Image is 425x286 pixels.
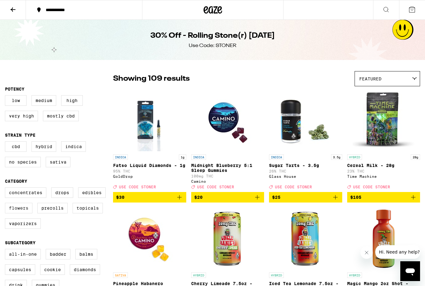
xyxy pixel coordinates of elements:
label: Badder [46,249,70,259]
p: 95% THC [113,169,186,173]
label: Edibles [78,187,106,198]
label: No Species [5,157,41,167]
label: Sativa [46,157,70,167]
span: $30 [116,195,124,200]
iframe: Message from company [375,245,420,259]
legend: Strain Type [5,133,36,138]
iframe: Button to launch messaging window [400,261,420,281]
label: Capsules [5,264,35,275]
p: Midnight Blueberry 5:1 Sleep Gummies [191,163,264,173]
button: Add to bag [191,192,264,203]
div: Time Machine [347,174,420,178]
p: INDICA [191,154,206,160]
img: Uncle Arnie's - Magic Mango 2oz Shot - 100mg [353,207,414,269]
p: 100mg THC [191,174,264,178]
span: USE CODE STONER [119,185,156,189]
label: Vaporizers [5,218,41,229]
img: Uncle Arnie's - Iced Tea Lemonade 7.5oz - 10mg [275,207,336,269]
h1: 30% Off - Rolling Stone(r) [DATE] [150,31,275,41]
p: 26% THC [269,169,342,173]
p: INDICA [113,154,128,160]
span: $20 [194,195,203,200]
img: Camino - Midnight Blueberry 5:1 Sleep Gummies [197,89,259,151]
label: Hybrid [32,141,56,152]
label: Mostly CBD [43,111,79,121]
span: USE CODE STONER [197,185,234,189]
p: Fatso Liquid Diamonds - 1g [113,163,186,168]
legend: Category [5,179,27,184]
p: 3.5g [331,154,342,160]
label: High [61,95,83,106]
span: Featured [359,76,381,81]
label: Diamonds [70,264,100,275]
p: 23% THC [347,169,420,173]
label: Flowers [5,203,32,213]
iframe: Close message [360,246,373,259]
button: Add to bag [269,192,342,203]
legend: Subcategory [5,240,36,245]
label: CBD [5,141,27,152]
div: GoldDrop [113,174,186,178]
label: Balms [75,249,97,259]
p: INDICA [269,154,284,160]
p: HYBRID [347,272,362,278]
p: HYBRID [269,272,284,278]
button: Add to bag [347,192,420,203]
div: Glass House [269,174,342,178]
a: Open page for Midnight Blueberry 5:1 Sleep Gummies from Camino [191,89,264,192]
label: Topicals [73,203,103,213]
p: SATIVA [113,272,128,278]
p: 28g [411,154,420,160]
div: Use Code: STONER [189,42,236,49]
img: Uncle Arnie's - Cherry Limeade 7.5oz - 10mg [197,207,259,269]
legend: Potency [5,87,24,92]
img: GoldDrop - Fatso Liquid Diamonds - 1g [125,89,174,151]
a: Open page for Sugar Tarts - 3.5g from Glass House [269,89,342,192]
p: Showing 109 results [113,74,190,84]
p: 1g [179,154,186,160]
p: HYBRID [191,272,206,278]
label: Drops [51,187,73,198]
label: Low [5,95,27,106]
img: Glass House - Sugar Tarts - 3.5g [275,89,336,151]
label: Prerolls [37,203,68,213]
button: Add to bag [113,192,186,203]
label: All-In-One [5,249,41,259]
label: Medium [32,95,56,106]
a: Open page for Cereal Milk - 28g from Time Machine [347,89,420,192]
label: Indica [61,141,86,152]
label: Cookie [40,264,65,275]
label: Concentrates [5,187,46,198]
p: Sugar Tarts - 3.5g [269,163,342,168]
div: Camino [191,179,264,183]
p: HYBRID [347,154,362,160]
img: Camino - Pineapple Habanero Uplifting Gummies [119,207,180,269]
label: Very High [5,111,38,121]
p: Cereal Milk - 28g [347,163,420,168]
img: Time Machine - Cereal Milk - 28g [353,89,414,151]
a: Open page for Fatso Liquid Diamonds - 1g from GoldDrop [113,89,186,192]
span: $105 [350,195,361,200]
span: USE CODE STONER [353,185,390,189]
span: $25 [272,195,280,200]
span: USE CODE STONER [275,185,312,189]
